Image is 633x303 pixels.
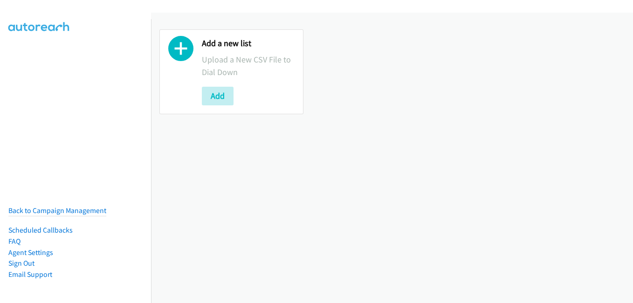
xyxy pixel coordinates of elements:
[202,38,295,49] h2: Add a new list
[8,259,34,268] a: Sign Out
[8,248,53,257] a: Agent Settings
[202,87,234,105] button: Add
[8,226,73,234] a: Scheduled Callbacks
[202,53,295,78] p: Upload a New CSV File to Dial Down
[8,270,52,279] a: Email Support
[8,237,21,246] a: FAQ
[8,206,106,215] a: Back to Campaign Management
